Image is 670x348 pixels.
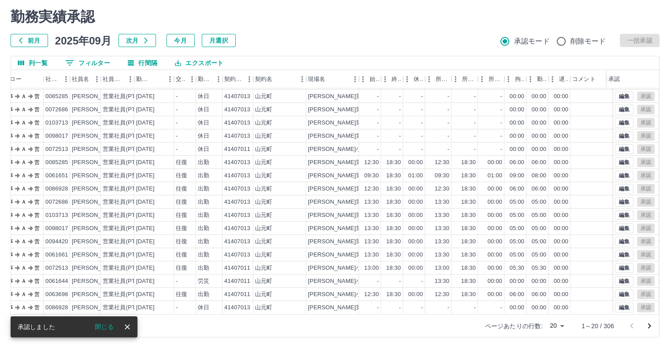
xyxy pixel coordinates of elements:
button: 編集 [615,131,633,141]
text: 営 [34,120,40,126]
div: [DATE] [136,224,155,233]
div: - [399,92,401,101]
div: - [421,92,423,101]
div: 営業社員(PT契約) [103,132,149,140]
div: 09:00 [510,172,524,180]
div: [PERSON_NAME] [72,211,120,220]
div: 終業 [392,70,401,88]
div: - [448,92,449,101]
div: 勤務 [537,70,547,88]
div: 山元町 [255,92,272,101]
button: メニュー [348,73,362,86]
div: 現場名 [306,70,359,88]
div: 00:00 [488,158,502,167]
div: - [377,145,379,154]
div: [PERSON_NAME]第二小学校放課後児童クラブ [308,172,431,180]
div: 遅刻等 [559,70,569,88]
div: 00:00 [488,211,502,220]
button: メニュー [90,73,104,86]
text: Ａ [21,133,26,139]
button: メニュー [185,73,199,86]
div: [PERSON_NAME] [72,224,120,233]
div: 所定休憩 [478,70,504,88]
text: Ａ [21,186,26,192]
div: 承認 [607,70,652,88]
div: 勤務 [526,70,548,88]
div: [PERSON_NAME]第二小学校放課後児童クラブ [308,119,431,127]
div: 出勤 [198,185,209,193]
div: - [500,132,502,140]
div: 00:00 [510,132,524,140]
text: Ａ [21,159,26,165]
text: 営 [34,186,40,192]
button: 編集 [615,276,633,286]
div: - [500,106,502,114]
div: 社員名 [72,70,89,88]
div: 00:00 [554,172,568,180]
div: 12:30 [435,158,449,167]
div: 18:30 [386,224,401,233]
div: 出勤 [198,198,209,206]
div: - [474,145,476,154]
div: 営業社員(PT契約) [103,158,149,167]
div: 山元町 [255,158,272,167]
div: 18:30 [461,172,476,180]
button: メニュー [243,73,256,86]
div: コメント [570,70,639,88]
button: 前月 [11,34,48,47]
div: 00:00 [532,92,546,101]
div: [DATE] [136,132,155,140]
div: - [176,145,178,154]
div: 所定開始 [425,70,452,88]
div: 18:30 [386,172,401,180]
div: 05:00 [510,224,524,233]
button: 編集 [615,144,633,154]
div: 所定終業 [462,70,476,88]
div: 営業社員(PT契約) [103,224,149,233]
div: 休日 [198,106,209,114]
div: 山元町 [255,145,272,154]
text: Ａ [21,120,26,126]
div: - [421,106,423,114]
div: 13:30 [435,211,449,220]
div: - [500,92,502,101]
div: 00:00 [408,224,423,233]
h2: 勤務実績承認 [11,8,659,25]
div: - [448,132,449,140]
div: 休日 [198,92,209,101]
div: 0086928 [45,185,68,193]
div: 所定開始 [436,70,450,88]
text: 営 [34,106,40,113]
div: 41407013 [224,198,250,206]
div: 13:30 [364,198,379,206]
div: - [421,119,423,127]
div: 0061651 [45,172,68,180]
div: 山元町 [255,106,272,114]
div: 営業社員(PT契約) [103,145,149,154]
button: 編集 [615,197,633,207]
div: - [176,92,178,101]
text: 営 [34,159,40,165]
div: 往復 [176,211,187,220]
div: - [500,119,502,127]
div: 00:00 [554,119,568,127]
div: 出勤 [198,224,209,233]
div: [PERSON_NAME] [72,132,120,140]
div: 00:00 [554,106,568,114]
div: [PERSON_NAME] [72,145,120,154]
div: 13:30 [364,224,379,233]
div: 営業社員(P契約) [103,172,145,180]
div: 休日 [198,145,209,154]
div: 41407013 [224,106,250,114]
div: 契約名 [255,70,272,88]
div: 00:00 [532,145,546,154]
div: - [377,132,379,140]
div: 休日 [198,119,209,127]
div: 休憩 [414,70,423,88]
div: 00:00 [532,119,546,127]
div: - [377,92,379,101]
div: [PERSON_NAME] [72,185,120,193]
div: [DATE] [136,185,155,193]
button: 編集 [615,171,633,180]
div: [PERSON_NAME]第二小学校放課後児童クラブ [308,198,431,206]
